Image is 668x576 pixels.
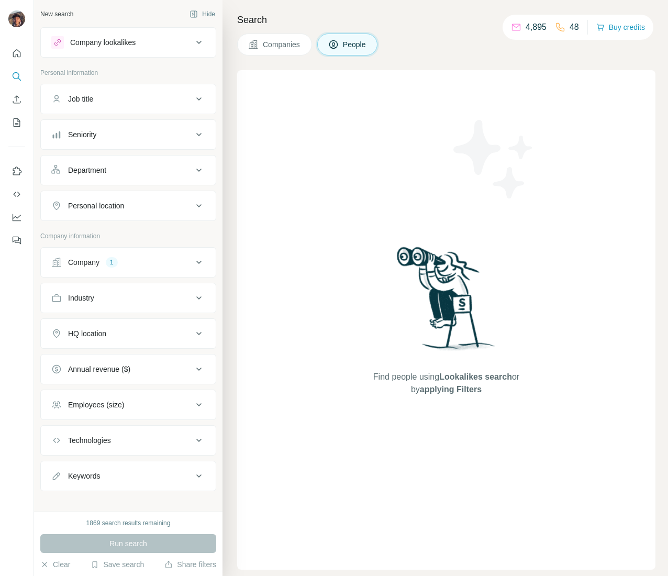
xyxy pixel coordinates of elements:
button: My lists [8,113,25,132]
div: Personal location [68,201,124,211]
button: Keywords [41,463,216,489]
h4: Search [237,13,655,27]
div: Employees (size) [68,400,124,410]
button: HQ location [41,321,216,346]
div: 1869 search results remaining [86,518,171,528]
button: Company1 [41,250,216,275]
button: Enrich CSV [8,90,25,109]
button: Use Surfe on LinkedIn [8,162,25,181]
div: New search [40,9,73,19]
div: 1 [106,258,118,267]
button: Clear [40,559,70,570]
button: Share filters [164,559,216,570]
button: Annual revenue ($) [41,357,216,382]
button: Buy credits [596,20,645,35]
span: People [343,39,367,50]
span: Companies [263,39,301,50]
button: Save search [91,559,144,570]
p: 4,895 [526,21,547,34]
button: Dashboard [8,208,25,227]
button: Employees (size) [41,392,216,417]
div: Job title [68,94,93,104]
p: 48 [570,21,579,34]
span: applying Filters [420,385,482,394]
img: Surfe Illustration - Stars [447,112,541,206]
button: Department [41,158,216,183]
button: Use Surfe API [8,185,25,204]
p: Personal information [40,68,216,77]
button: Company lookalikes [41,30,216,55]
button: Industry [41,285,216,311]
div: Industry [68,293,94,303]
button: Feedback [8,231,25,250]
div: Company [68,257,99,268]
button: Personal location [41,193,216,218]
button: Search [8,67,25,86]
div: Seniority [68,129,96,140]
div: Keywords [68,471,100,481]
button: Quick start [8,44,25,63]
div: Technologies [68,435,111,446]
button: Seniority [41,122,216,147]
p: Company information [40,231,216,241]
img: Avatar [8,10,25,27]
img: Surfe Illustration - Woman searching with binoculars [392,244,501,361]
span: Lookalikes search [439,372,512,381]
button: Technologies [41,428,216,453]
div: HQ location [68,328,106,339]
span: Find people using or by [362,371,530,396]
button: Job title [41,86,216,112]
button: Hide [182,6,222,22]
div: Annual revenue ($) [68,364,130,374]
div: Department [68,165,106,175]
div: Company lookalikes [70,37,136,48]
